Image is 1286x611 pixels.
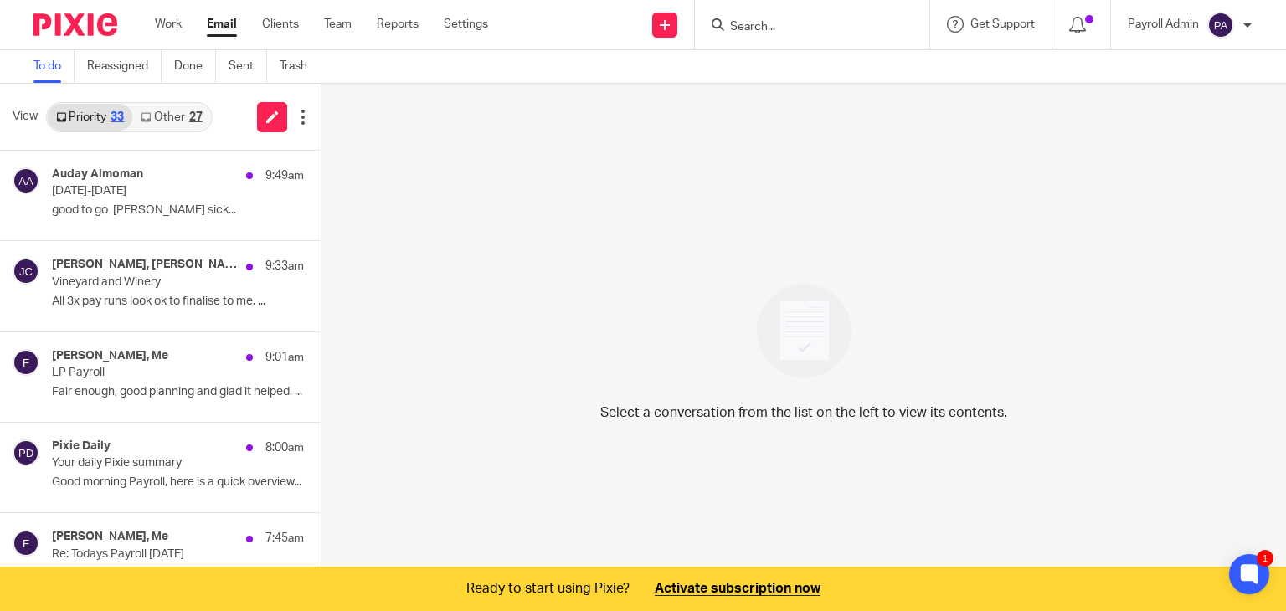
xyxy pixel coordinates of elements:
h4: [PERSON_NAME], Me [52,349,168,363]
h4: [PERSON_NAME], [PERSON_NAME], Me [52,258,238,272]
h4: [PERSON_NAME], Me [52,530,168,544]
a: Work [155,16,182,33]
a: Other27 [132,104,210,131]
img: svg%3E [13,439,39,466]
a: Priority33 [48,104,132,131]
p: 8:00am [265,439,304,456]
a: Clients [262,16,299,33]
p: 7:45am [265,530,304,547]
a: Team [324,16,352,33]
a: To do [33,50,75,83]
img: svg%3E [13,349,39,376]
h4: Auday Almoman [52,167,143,182]
span: Get Support [970,18,1035,30]
img: svg%3E [13,530,39,557]
input: Search [728,20,879,35]
a: Done [174,50,216,83]
p: Fair enough, good planning and glad it helped. ... [52,385,304,399]
p: Vineyard and Winery [52,275,254,290]
p: Good morning Payroll, here is a quick overview... [52,475,304,490]
span: View [13,108,38,126]
p: Your daily Pixie summary [52,456,254,470]
p: All 3x pay runs look ok to finalise to me. ... [52,295,304,309]
img: svg%3E [13,167,39,194]
p: 9:49am [265,167,304,184]
p: 9:01am [265,349,304,366]
p: Payroll Admin [1128,16,1199,33]
a: Settings [444,16,488,33]
h4: Pixie Daily [52,439,111,454]
div: 1 [1257,550,1273,567]
div: 33 [111,111,124,123]
a: Trash [280,50,320,83]
img: image [746,273,862,389]
img: svg%3E [13,258,39,285]
a: Email [207,16,237,33]
p: Select a conversation from the list on the left to view its contents. [600,403,1007,423]
p: Re: Todays Payroll [DATE] [52,547,254,562]
p: LP Payroll [52,366,254,380]
a: Reports [377,16,419,33]
a: Reassigned [87,50,162,83]
p: 9:33am [265,258,304,275]
p: good to go [PERSON_NAME] sick... [52,203,304,218]
img: Pixie [33,13,117,36]
img: svg%3E [1207,12,1234,39]
a: Sent [229,50,267,83]
div: 27 [189,111,203,123]
p: [DATE]-[DATE] [52,184,254,198]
